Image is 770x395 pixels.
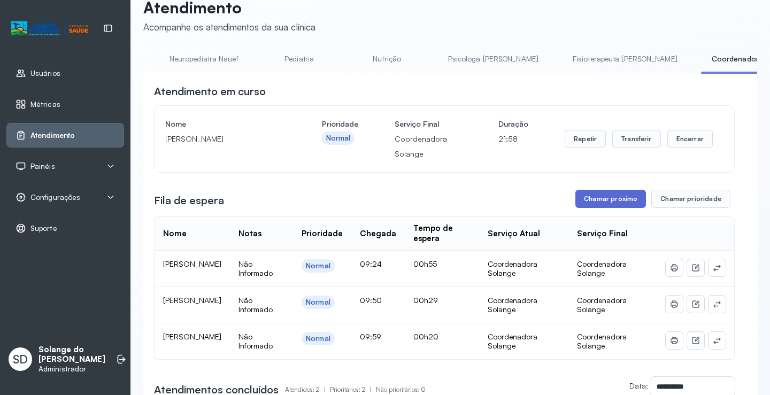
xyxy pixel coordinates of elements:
a: Usuários [16,68,115,79]
a: Nutrição [350,50,425,68]
span: Configurações [30,193,80,202]
div: Acompanhe os atendimentos da sua clínica [143,21,315,33]
img: Logotipo do estabelecimento [11,20,88,37]
h3: Fila de espera [154,193,224,208]
div: Serviço Atual [488,229,540,239]
span: Coordenadora Solange [577,332,627,351]
div: Nome [163,229,187,239]
span: [PERSON_NAME] [163,296,221,305]
a: Atendimento [16,130,115,141]
p: Coordenadora Solange [395,131,462,161]
h4: Duração [498,117,528,131]
h4: Nome [165,117,286,131]
span: | [370,385,372,393]
a: Pediatria [262,50,337,68]
button: Chamar prioridade [651,190,730,208]
a: Métricas [16,99,115,110]
div: Prioridade [302,229,343,239]
a: Neuropediatra Nauef [159,50,249,68]
span: Painéis [30,162,55,171]
span: Não Informado [238,296,273,314]
button: Chamar próximo [575,190,646,208]
span: [PERSON_NAME] [163,332,221,341]
p: 21:58 [498,131,528,146]
span: 09:24 [360,259,382,268]
div: Coordenadora Solange [488,296,559,314]
h4: Serviço Final [395,117,462,131]
span: 09:59 [360,332,381,341]
button: Transferir [612,130,661,148]
h3: Atendimento em curso [154,84,266,99]
p: [PERSON_NAME] [165,131,286,146]
h4: Prioridade [322,117,358,131]
div: Normal [306,261,330,270]
div: Normal [326,134,351,143]
div: Tempo de espera [413,223,471,244]
span: | [324,385,326,393]
div: Coordenadora Solange [488,259,559,278]
span: Atendimento [30,131,75,140]
span: Métricas [30,100,60,109]
div: Coordenadora Solange [488,332,559,351]
button: Encerrar [667,130,713,148]
p: Solange do [PERSON_NAME] [38,345,105,365]
div: Chegada [360,229,396,239]
span: Não Informado [238,332,273,351]
a: Psicologa [PERSON_NAME] [437,50,549,68]
span: Suporte [30,224,57,233]
span: Coordenadora Solange [577,259,627,278]
span: [PERSON_NAME] [163,259,221,268]
p: Administrador [38,365,105,374]
button: Repetir [565,130,606,148]
span: 00h29 [413,296,438,305]
a: Fisioterapeuta [PERSON_NAME] [562,50,688,68]
span: Coordenadora Solange [577,296,627,314]
span: 00h20 [413,332,438,341]
span: Usuários [30,69,60,78]
span: Não Informado [238,259,273,278]
span: 00h55 [413,259,437,268]
div: Normal [306,298,330,307]
label: Data: [629,381,648,390]
div: Normal [306,334,330,343]
div: Notas [238,229,261,239]
span: 09:50 [360,296,382,305]
div: Serviço Final [577,229,628,239]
